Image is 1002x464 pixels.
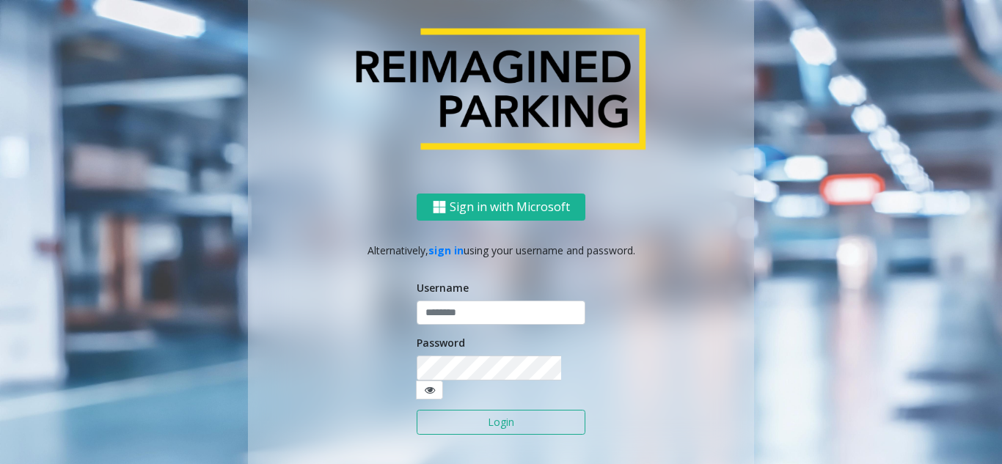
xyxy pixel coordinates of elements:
[417,410,585,435] button: Login
[417,194,585,221] button: Sign in with Microsoft
[417,280,469,295] label: Username
[417,335,465,350] label: Password
[428,243,464,257] a: sign in
[263,243,739,258] p: Alternatively, using your username and password.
